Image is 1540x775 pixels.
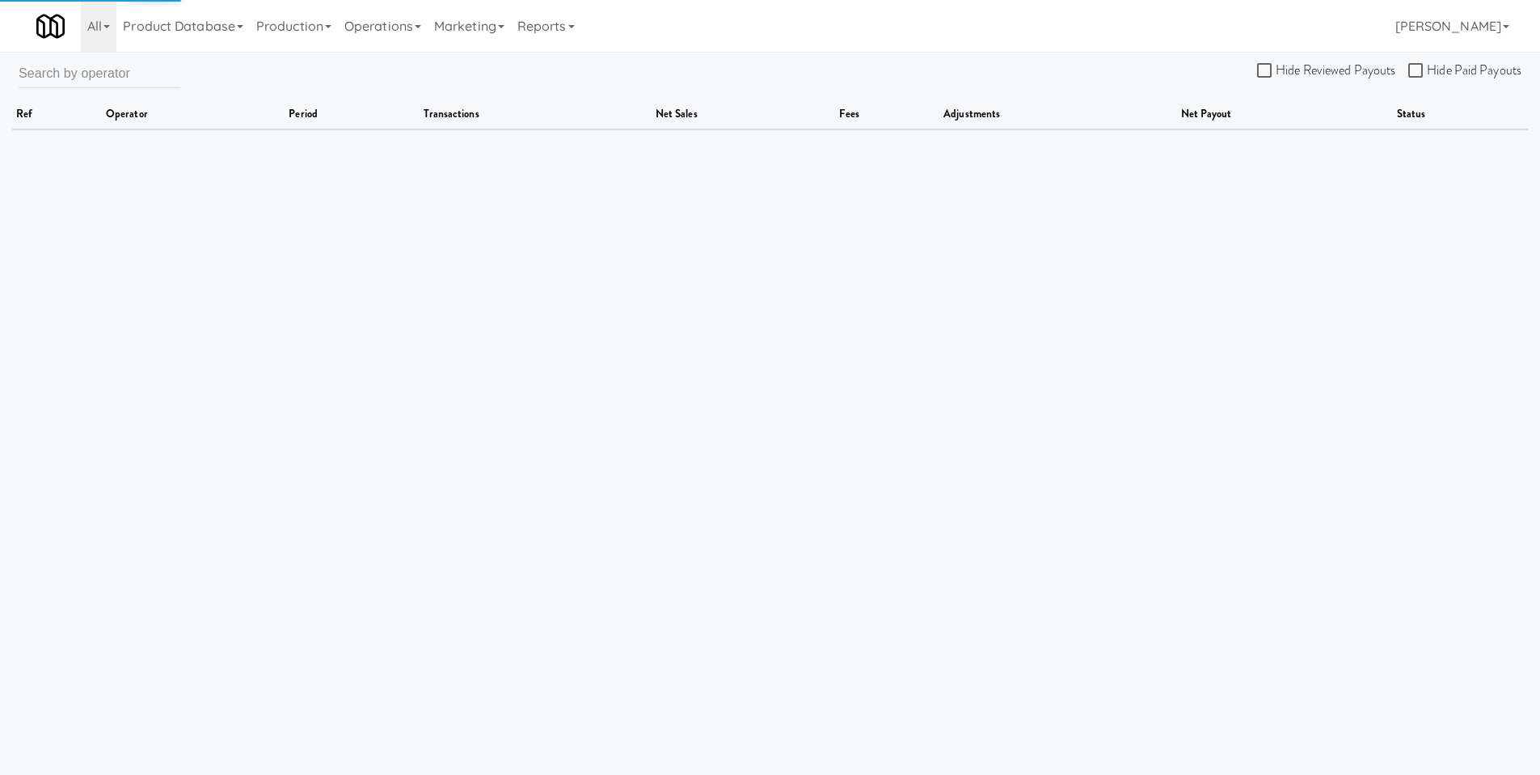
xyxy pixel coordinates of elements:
th: fees [835,100,940,129]
th: ref [12,100,102,129]
th: net payout [1177,100,1393,129]
img: Micromart [36,12,65,40]
input: Search by operator [19,58,180,88]
input: Hide Reviewed Payouts [1257,65,1276,78]
input: Hide Paid Payouts [1408,65,1427,78]
th: adjustments [939,100,1176,129]
th: period [285,100,420,129]
th: status [1393,100,1528,129]
th: net sales [652,100,835,129]
th: transactions [420,100,651,129]
label: Hide Paid Payouts [1408,58,1521,83]
label: Hide Reviewed Payouts [1257,58,1395,83]
th: operator [102,100,285,129]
